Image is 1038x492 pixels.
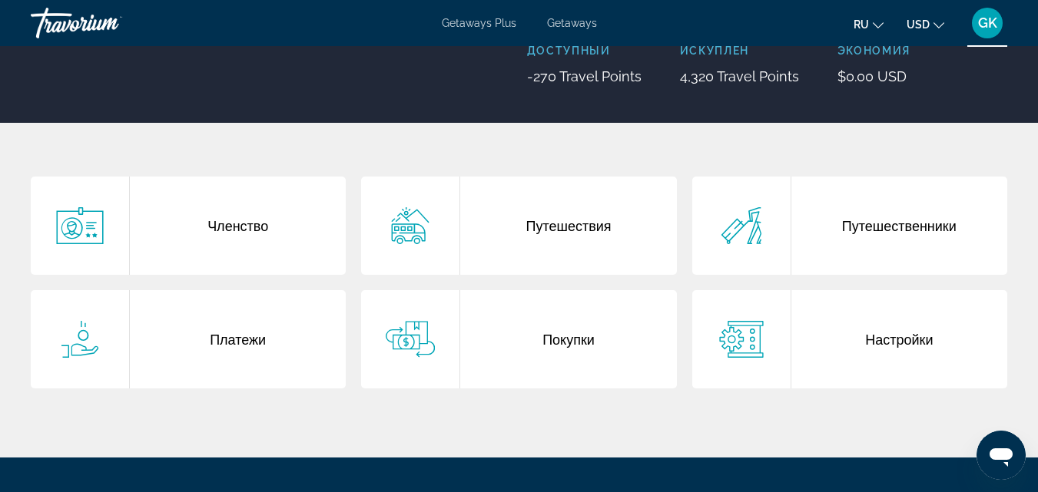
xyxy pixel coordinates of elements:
a: Членство [31,177,346,275]
div: Путешественники [791,177,1007,275]
a: Getaways Plus [442,17,516,29]
div: Настройки [791,290,1007,388]
p: искуплен [680,45,799,57]
div: Платежи [130,290,346,388]
a: Getaways [547,17,597,29]
a: Путешествия [361,177,676,275]
p: Доступный [527,45,642,57]
p: $0.00 USD [837,68,910,84]
button: Change currency [907,13,944,35]
a: Travorium [31,3,184,43]
div: Путешествия [460,177,676,275]
a: Покупки [361,290,676,388]
span: GK [978,15,997,31]
div: Покупки [460,290,676,388]
button: Change language [854,13,884,35]
button: User Menu [967,7,1007,39]
p: -270 Travel Points [527,68,642,84]
p: Экономия [837,45,910,57]
span: ru [854,18,869,31]
a: Настройки [692,290,1007,388]
a: Платежи [31,290,346,388]
iframe: Button to launch messaging window [977,431,1026,480]
a: Путешественники [692,177,1007,275]
span: USD [907,18,930,31]
p: 4,320 Travel Points [680,68,799,84]
div: Членство [130,177,346,275]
